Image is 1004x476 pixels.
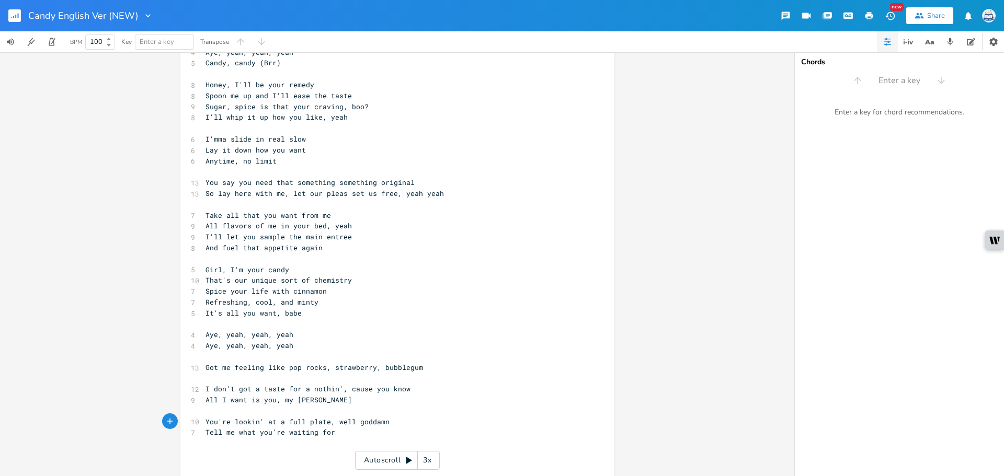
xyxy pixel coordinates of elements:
[70,39,82,45] div: BPM
[206,189,444,198] span: So lay here with me, let our pleas set us free, yeah yeah
[206,265,289,274] span: Girl, I'm your candy
[206,80,314,89] span: Honey, I'll be your remedy
[206,112,348,122] span: I'll whip it up how you like, yeah
[206,341,293,350] span: Aye, yeah, yeah, yeah
[206,417,390,426] span: You're lookin' at a full plate, well goddamn
[206,243,323,252] span: And fuel that appetite again
[355,451,440,470] div: Autoscroll
[206,156,277,166] span: Anytime, no limit
[206,308,302,318] span: It's all you want, babe
[206,91,352,100] span: Spoon me up and I'll ease the taste
[206,330,293,339] span: Aye, yeah, yeah, yeah
[206,145,306,155] span: Lay it down how you want
[200,39,229,45] div: Transpose
[206,48,293,57] span: Aye, yeah, yeah, yeah
[206,232,352,241] span: I'll let you sample the main entree
[206,427,335,437] span: Tell me what you're waiting for
[206,102,369,111] span: Sugar, spice is that your craving, boo?
[206,211,331,220] span: Take all that you want from me
[206,297,318,307] span: Refreshing, cool, and minty
[982,9,996,22] img: Sign In
[878,75,920,87] span: Enter a key
[206,275,352,285] span: That's our unique sort of chemistry
[206,384,410,393] span: I don't got a taste for a nothin', cause you know
[206,286,327,296] span: Spice your life with cinnamon
[418,451,437,470] div: 3x
[121,39,132,45] div: Key
[880,6,900,25] button: New
[140,37,174,47] span: Enter a key
[206,395,352,404] span: All I want is you, my [PERSON_NAME]
[906,7,953,24] button: Share
[795,101,1004,123] div: Enter a key for chord recommendations.
[801,59,998,66] div: Chords
[206,363,423,372] span: Got me feeling like pop rocks, strawberry, bubblegum
[927,11,945,20] div: Share
[890,3,904,11] div: New
[206,221,352,230] span: All flavors of me in your bed, yeah
[206,58,281,67] span: Candy, candy (Brr)
[206,134,306,144] span: I'mma slide in real slow
[28,11,139,20] span: Candy English Ver (NEW)
[206,178,415,187] span: You say you need that something something original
